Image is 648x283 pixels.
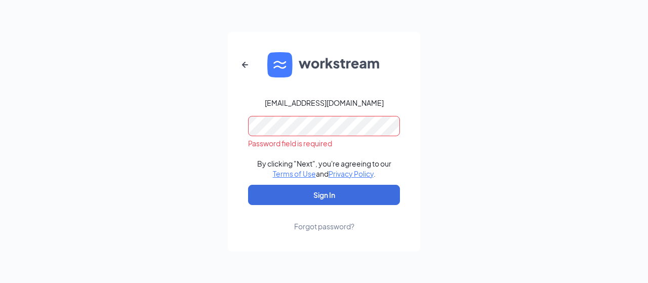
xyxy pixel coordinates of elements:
[239,59,251,71] svg: ArrowLeftNew
[329,169,374,178] a: Privacy Policy
[273,169,316,178] a: Terms of Use
[233,53,257,77] button: ArrowLeftNew
[248,138,400,148] div: Password field is required
[248,185,400,205] button: Sign In
[267,52,381,77] img: WS logo and Workstream text
[294,221,354,231] div: Forgot password?
[265,98,384,108] div: [EMAIL_ADDRESS][DOMAIN_NAME]
[294,205,354,231] a: Forgot password?
[257,158,391,179] div: By clicking "Next", you're agreeing to our and .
